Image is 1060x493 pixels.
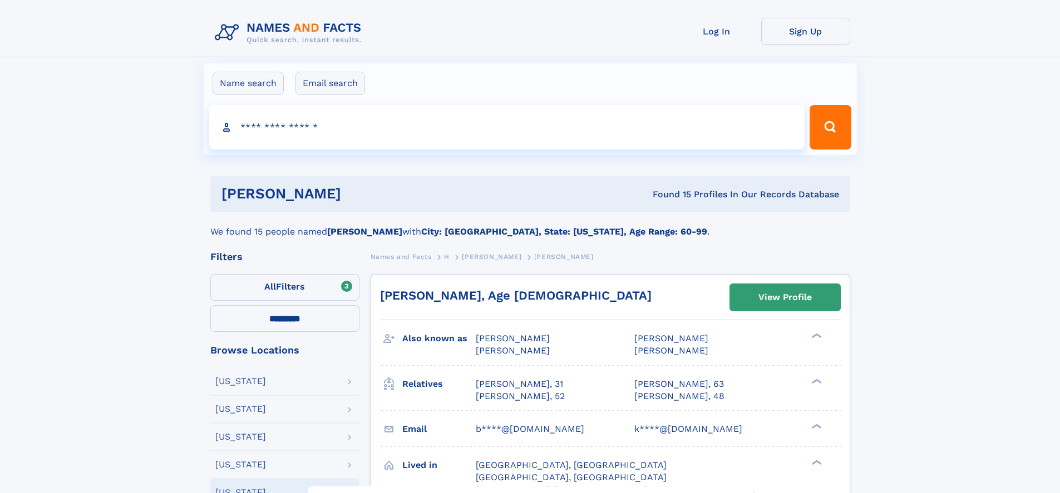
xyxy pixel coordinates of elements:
[402,329,476,348] h3: Also known as
[476,345,550,356] span: [PERSON_NAME]
[371,250,432,263] a: Names and Facts
[295,72,365,95] label: Email search
[215,460,266,469] div: [US_STATE]
[758,285,812,310] div: View Profile
[421,226,707,237] b: City: [GEOGRAPHIC_DATA], State: [US_STATE], Age Range: 60-99
[476,390,565,402] a: [PERSON_NAME], 52
[534,253,594,261] span: [PERSON_NAME]
[634,345,708,356] span: [PERSON_NAME]
[444,253,450,261] span: H
[497,188,839,201] div: Found 15 Profiles In Our Records Database
[476,472,667,482] span: [GEOGRAPHIC_DATA], [GEOGRAPHIC_DATA]
[462,250,521,263] a: [PERSON_NAME]
[634,390,724,402] a: [PERSON_NAME], 48
[380,288,652,302] a: [PERSON_NAME], Age [DEMOGRAPHIC_DATA]
[809,377,822,385] div: ❯
[264,281,276,292] span: All
[462,253,521,261] span: [PERSON_NAME]
[730,284,840,311] a: View Profile
[634,333,708,343] span: [PERSON_NAME]
[809,459,822,466] div: ❯
[210,18,371,48] img: Logo Names and Facts
[210,212,850,238] div: We found 15 people named with .
[476,333,550,343] span: [PERSON_NAME]
[672,18,761,45] a: Log In
[210,274,359,301] label: Filters
[810,105,851,150] button: Search Button
[210,345,359,355] div: Browse Locations
[444,250,450,263] a: H
[634,378,724,390] a: [PERSON_NAME], 63
[215,432,266,441] div: [US_STATE]
[761,18,850,45] a: Sign Up
[476,378,563,390] a: [PERSON_NAME], 31
[809,422,822,430] div: ❯
[402,420,476,439] h3: Email
[209,105,805,150] input: search input
[213,72,284,95] label: Name search
[809,332,822,340] div: ❯
[402,375,476,394] h3: Relatives
[327,226,402,237] b: [PERSON_NAME]
[221,187,497,201] h1: [PERSON_NAME]
[215,405,266,414] div: [US_STATE]
[210,252,359,262] div: Filters
[215,377,266,386] div: [US_STATE]
[402,456,476,475] h3: Lived in
[476,460,667,470] span: [GEOGRAPHIC_DATA], [GEOGRAPHIC_DATA]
